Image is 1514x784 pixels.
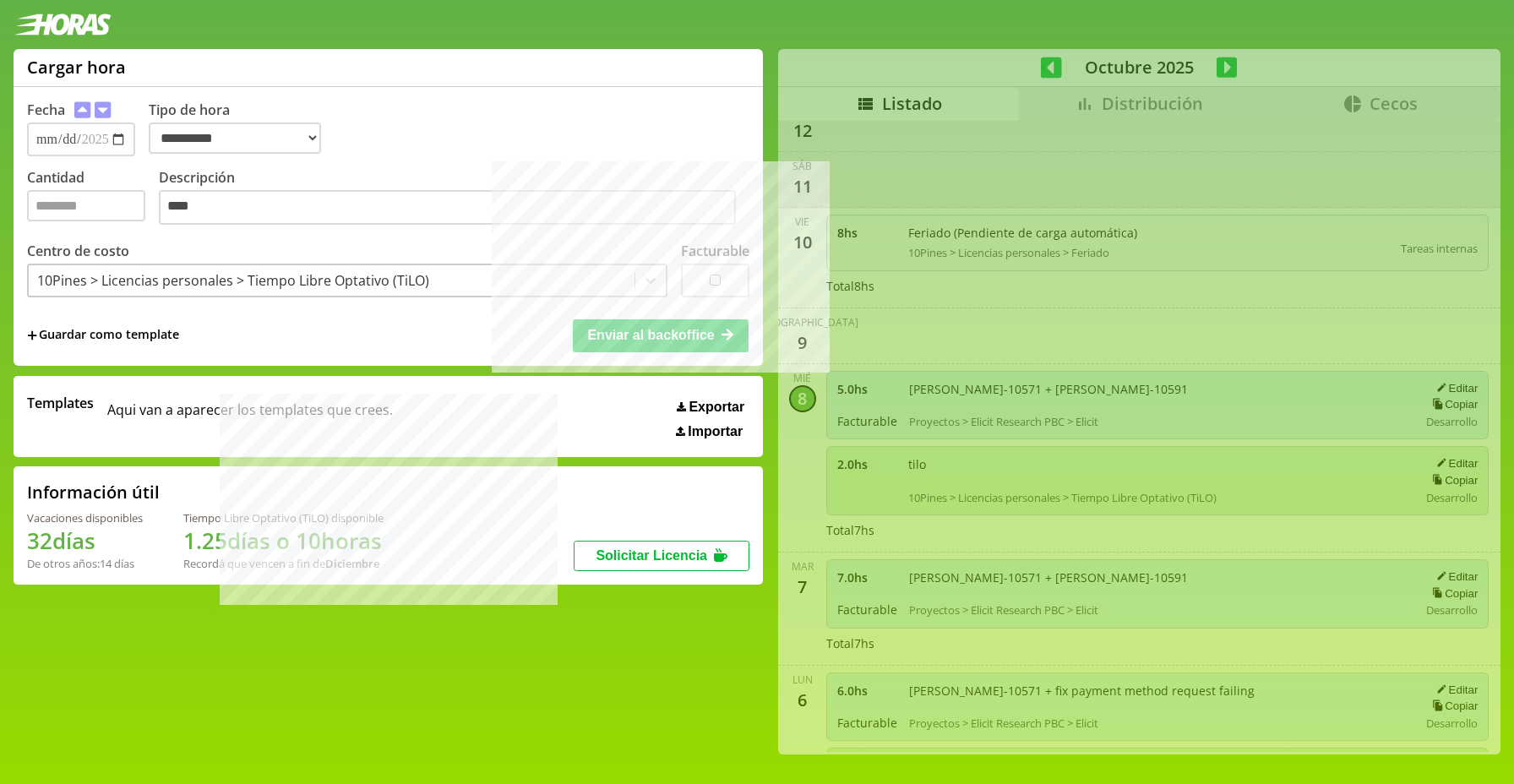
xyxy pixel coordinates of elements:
[107,394,393,439] span: Aqui van a aparecer los templates que crees.
[27,481,160,504] h2: Información útil
[159,168,749,230] label: Descripción
[149,101,335,156] label: Tipo de hora
[183,525,384,556] h1: 1.25 días o 10 horas
[149,122,321,154] select: Tipo de hora
[37,271,429,290] div: 10Pines > Licencias personales > Tiempo Libre Optativo (TiLO)
[27,101,65,119] label: Fecha
[27,190,145,221] input: Cantidad
[587,328,714,342] span: Enviar al backoffice
[573,319,749,351] button: Enviar al backoffice
[681,242,749,260] label: Facturable
[183,510,384,525] div: Tiempo Libre Optativo (TiLO) disponible
[27,242,129,260] label: Centro de costo
[596,548,707,563] span: Solicitar Licencia
[688,424,743,439] span: Importar
[689,400,744,415] span: Exportar
[325,556,379,571] b: Diciembre
[27,556,143,571] div: De otros años: 14 días
[27,525,143,556] h1: 32 días
[159,190,736,226] textarea: Descripción
[27,56,126,79] h1: Cargar hora
[27,326,37,345] span: +
[27,394,94,412] span: Templates
[183,556,384,571] div: Recordá que vencen a fin de
[27,326,179,345] span: +Guardar como template
[672,399,749,416] button: Exportar
[27,168,159,230] label: Cantidad
[27,510,143,525] div: Vacaciones disponibles
[574,541,749,571] button: Solicitar Licencia
[14,14,112,35] img: logotipo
